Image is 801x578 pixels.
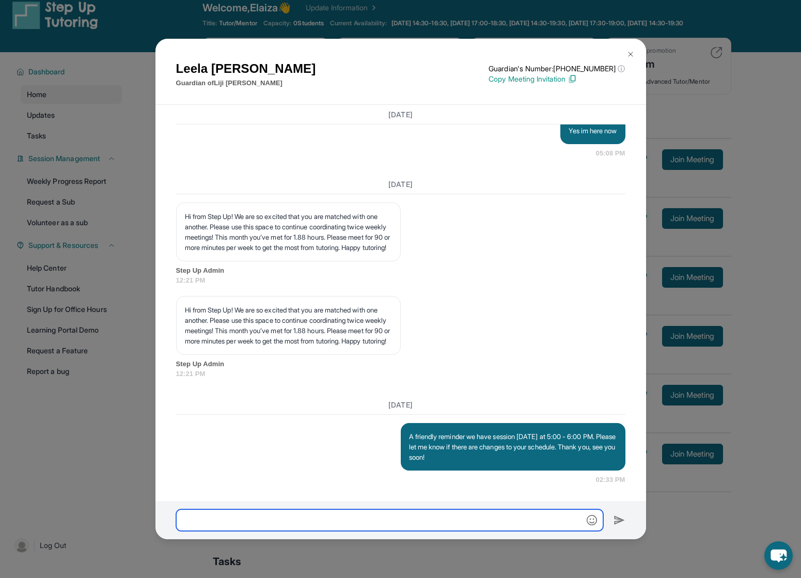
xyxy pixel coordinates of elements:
p: Guardian's Number: [PHONE_NUMBER] [489,64,625,74]
span: 12:21 PM [176,275,625,286]
p: Hi from Step Up! We are so excited that you are matched with one another. Please use this space t... [185,211,392,253]
span: 05:08 PM [596,148,625,159]
p: Hi from Step Up! We are so excited that you are matched with one another. Please use this space t... [185,305,392,346]
span: Step Up Admin [176,359,625,369]
p: Yes im here now [569,126,617,136]
h3: [DATE] [176,179,625,190]
img: Close Icon [626,50,635,58]
img: Emoji [587,515,597,525]
h3: [DATE] [176,400,625,410]
img: Copy Icon [568,74,577,84]
p: Copy Meeting Invitation [489,74,625,84]
span: ⓘ [618,64,625,74]
p: Guardian of Liji [PERSON_NAME] [176,78,316,88]
p: A friendly reminder we have session [DATE] at 5:00 - 6:00 PM. Please let me know if there are cha... [409,431,617,462]
span: 02:33 PM [596,475,625,485]
button: chat-button [764,541,793,570]
h1: Leela [PERSON_NAME] [176,59,316,78]
span: 12:21 PM [176,369,625,379]
img: Send icon [614,514,625,526]
span: Step Up Admin [176,265,625,276]
h3: [DATE] [176,109,625,119]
